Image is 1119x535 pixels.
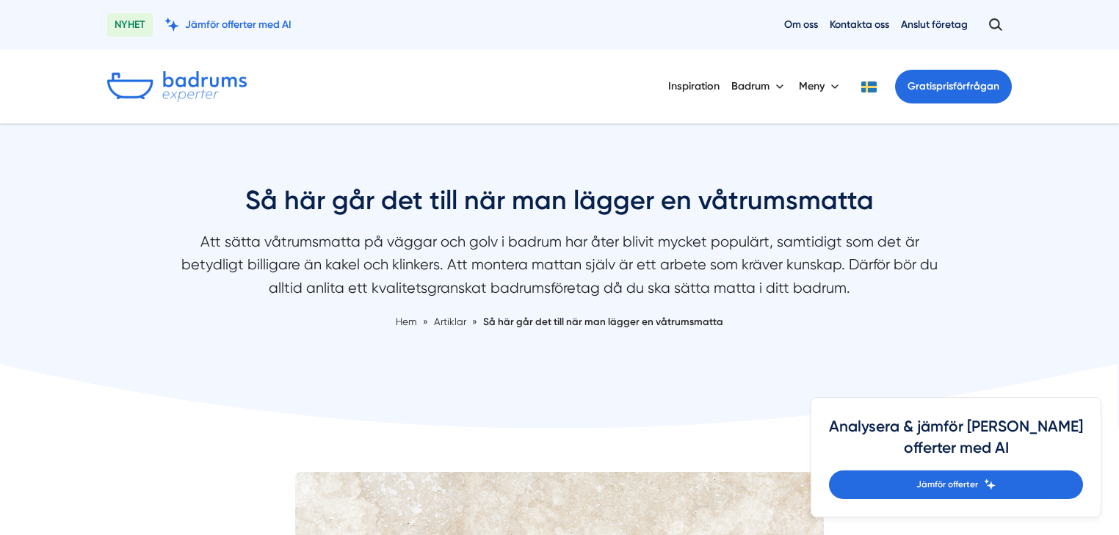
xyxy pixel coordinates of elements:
button: Meny [799,68,842,106]
span: Artiklar [434,316,466,327]
button: Badrum [731,68,787,106]
span: Jämför offerter med AI [185,18,291,32]
a: Jämför offerter [829,470,1083,499]
p: Att sätta våtrumsmatta på väggar och golv i badrum har åter blivit mycket populärt, samtidigt som... [170,230,949,307]
nav: Breadcrumb [170,314,949,330]
a: Hem [396,316,417,327]
span: » [423,314,428,330]
img: Badrumsexperter.se logotyp [107,71,247,102]
a: Om oss [784,18,818,32]
h4: Analysera & jämför [PERSON_NAME] offerter med AI [829,415,1083,470]
span: NYHET [107,13,153,37]
a: Jämför offerter med AI [164,18,291,32]
a: Så här går det till när man lägger en våtrumsmatta [483,316,723,327]
a: Anslut företag [901,18,968,32]
h1: Så här går det till när man lägger en våtrumsmatta [170,183,949,230]
span: » [472,314,477,330]
span: Jämför offerter [916,478,978,492]
a: Artiklar [434,316,468,327]
a: Gratisprisförfrågan [895,70,1012,103]
a: Inspiration [668,68,720,105]
a: Kontakta oss [830,18,889,32]
span: Gratis [908,80,936,92]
